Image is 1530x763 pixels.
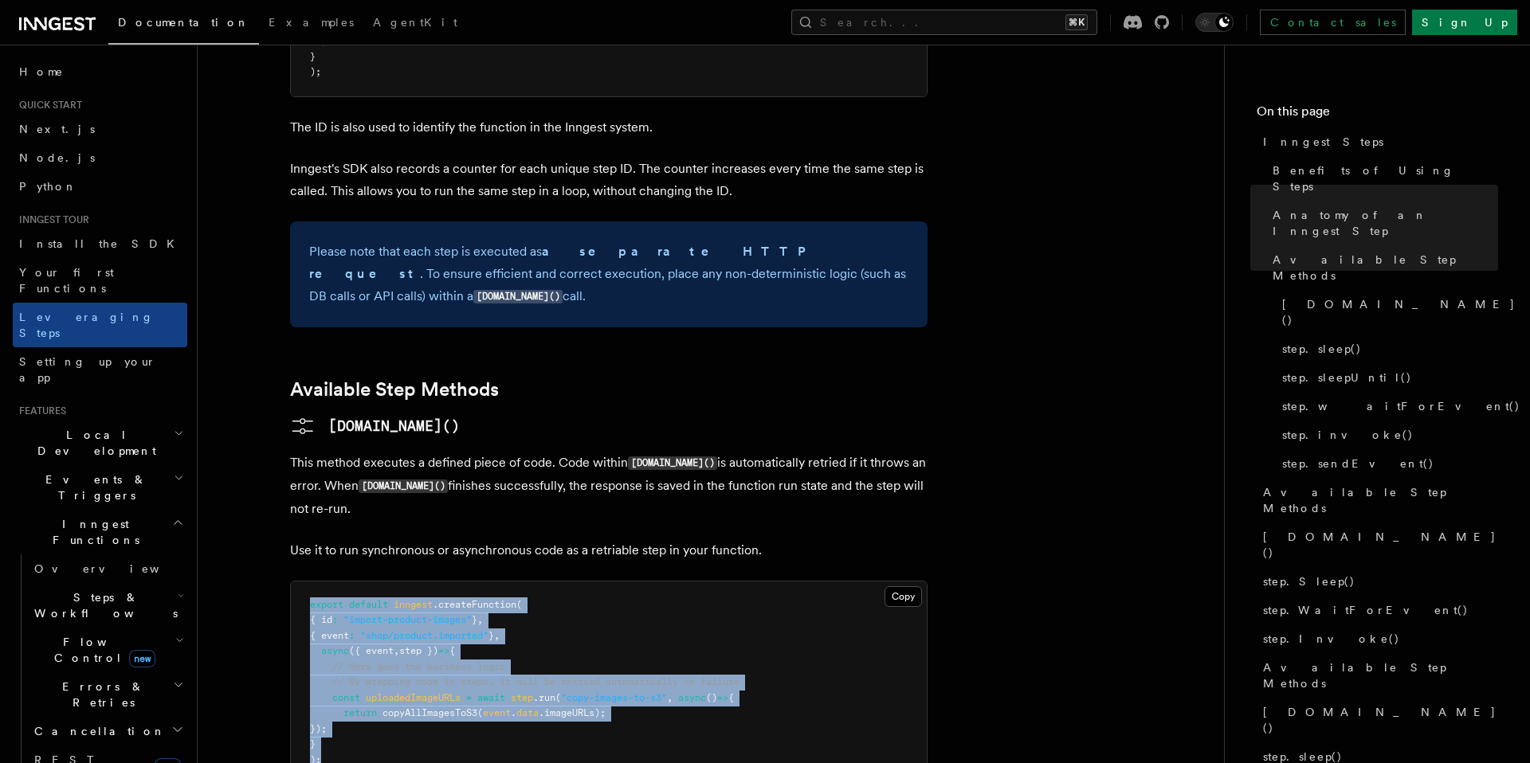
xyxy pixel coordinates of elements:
span: { id [310,614,332,625]
code: [DOMAIN_NAME]() [359,479,448,493]
span: Events & Triggers [13,471,174,503]
span: step.waitForEvent() [1282,398,1520,414]
span: // Here goes the business logic [332,661,505,672]
span: Errors & Retries [28,679,173,710]
kbd: ⌘K [1065,14,1088,30]
span: step }) [399,645,438,656]
a: Python [13,172,187,201]
span: new [129,650,155,667]
a: Inngest Steps [1257,127,1498,156]
span: Available Step Methods [1263,659,1498,691]
span: Local Development [13,427,174,459]
span: step.WaitForEvent() [1263,602,1469,618]
span: .run [533,692,555,703]
span: { [449,645,455,656]
span: Documentation [118,16,249,29]
span: "copy-images-to-s3" [561,692,667,703]
a: step.Sleep() [1257,567,1498,596]
a: Sign Up [1412,10,1517,35]
button: Flow Controlnew [28,628,187,672]
span: uploadedImageURLs [366,692,461,703]
span: async [678,692,706,703]
span: step.invoke() [1282,427,1414,443]
span: : [332,614,338,625]
span: , [477,614,483,625]
span: step.sendEvent() [1282,456,1434,471]
span: } [310,738,316,749]
a: Contact sales [1260,10,1406,35]
span: [DOMAIN_NAME]() [1263,529,1498,561]
span: "shop/product.imported" [360,630,488,641]
span: step.sleepUntil() [1282,370,1412,385]
button: Search...⌘K [791,10,1097,35]
span: Setting up your app [19,355,156,384]
span: . [511,707,516,718]
button: Copy [885,586,922,607]
span: Cancellation [28,723,166,739]
span: data [516,707,539,718]
span: ); [310,66,321,77]
span: ( [477,707,483,718]
a: Install the SDK [13,229,187,258]
button: Local Development [13,421,187,465]
span: Leveraging Steps [19,311,154,339]
span: , [667,692,673,703]
a: Leveraging Steps [13,303,187,347]
a: [DOMAIN_NAME]() [290,413,460,439]
span: : [349,630,355,641]
span: Install the SDK [19,237,184,250]
span: Inngest Functions [13,516,172,548]
a: AgentKit [363,5,467,43]
span: event [483,707,511,718]
a: Anatomy of an Inngest Step [1266,201,1498,245]
a: Overview [28,554,187,583]
a: step.sleepUntil() [1276,363,1498,392]
span: Steps & Workflows [28,589,178,621]
span: } [488,630,494,641]
span: => [438,645,449,656]
span: Overview [34,562,198,575]
a: step.sleep() [1276,335,1498,363]
a: Home [13,57,187,86]
a: Node.js [13,143,187,172]
a: step.Invoke() [1257,624,1498,653]
p: The ID is also used to identify the function in the Inngest system. [290,116,928,139]
a: Available Step Methods [1257,478,1498,522]
pre: [DOMAIN_NAME]() [328,415,460,437]
a: [DOMAIN_NAME]() [1276,290,1498,335]
p: This method executes a defined piece of code. Code within is automatically retried if it throws a... [290,452,928,520]
a: Examples [259,5,363,43]
a: step.waitForEvent() [1276,392,1498,421]
span: Benefits of Using Steps [1273,162,1498,194]
span: .createFunction [433,599,516,610]
span: Python [19,180,77,193]
span: Home [19,64,64,80]
span: step [511,692,533,703]
span: ( [555,692,561,703]
span: , [394,645,399,656]
a: Your first Functions [13,258,187,303]
span: } [472,614,477,625]
a: [DOMAIN_NAME]() [1257,698,1498,742]
span: AgentKit [373,16,457,29]
span: const [332,692,360,703]
span: [DOMAIN_NAME]() [1263,704,1498,736]
code: [DOMAIN_NAME]() [628,456,717,470]
span: Available Step Methods [1263,484,1498,516]
strong: a separate HTTP request [309,244,816,281]
button: Errors & Retries [28,672,187,717]
span: return [343,707,377,718]
span: step.Invoke() [1263,631,1400,647]
span: Available Step Methods [1273,252,1498,284]
a: [DOMAIN_NAME]() [1257,522,1498,567]
code: [DOMAIN_NAME]() [473,290,563,303]
a: Documentation [108,5,259,45]
button: Toggle dark mode [1195,13,1234,32]
span: = [466,692,472,703]
span: // By wrapping code in steps, it will be retried automatically on failure [332,676,739,687]
p: Please note that each step is executed as . To ensure efficient and correct execution, place any ... [309,241,908,308]
a: step.sendEvent() [1276,449,1498,478]
span: Flow Control [28,634,175,666]
span: step.Sleep() [1263,573,1355,589]
span: Node.js [19,151,95,164]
